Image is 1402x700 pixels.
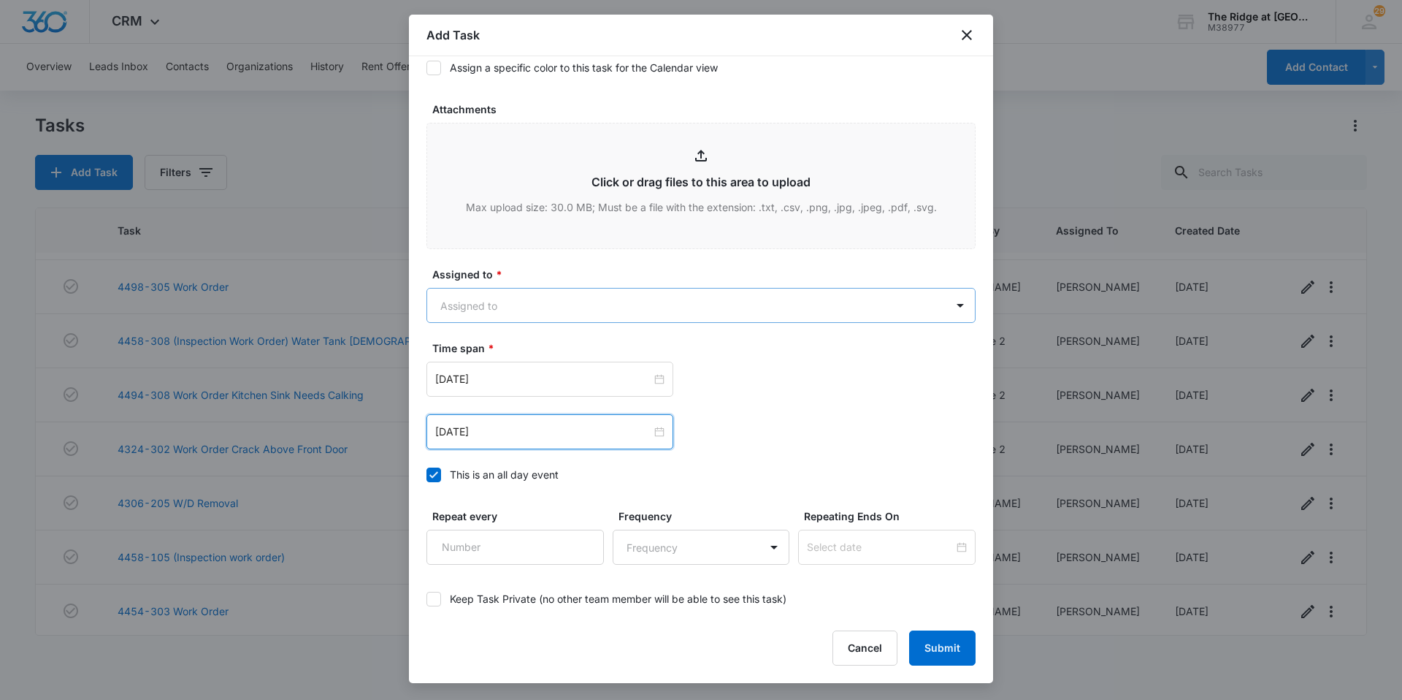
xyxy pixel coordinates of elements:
label: Assign a specific color to this task for the Calendar view [426,60,976,75]
input: Sep 15, 2025 [435,371,651,387]
label: Assigned to [432,267,981,282]
label: Repeating Ends On [804,509,981,524]
input: Number [426,530,604,565]
label: Frequency [618,509,796,524]
button: close [958,26,976,44]
label: Repeat every [432,509,610,524]
button: Submit [909,631,976,666]
label: Time span [432,341,981,356]
button: Cancel [832,631,897,666]
h1: Add Task [426,26,480,44]
input: Select date [807,539,954,555]
div: This is an all day event [450,467,559,482]
div: Keep Task Private (no other team member will be able to see this task) [450,591,786,606]
label: Attachments [432,102,981,117]
input: Sep 17, 2025 [435,424,651,440]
